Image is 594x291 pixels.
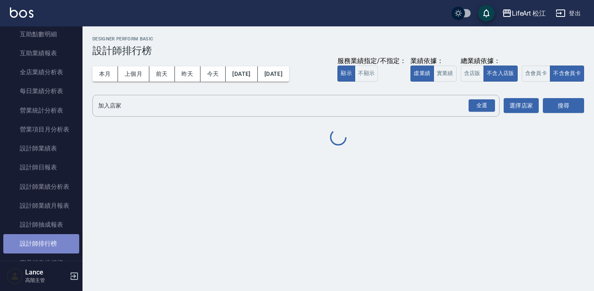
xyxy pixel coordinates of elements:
[3,196,79,215] a: 設計師業績月報表
[522,66,551,82] button: 含會員卡
[3,101,79,120] a: 營業統計分析表
[3,44,79,63] a: 互助業績報表
[118,66,149,82] button: 上個月
[469,99,495,112] div: 全選
[92,45,584,56] h3: 設計師排行榜
[499,5,549,22] button: LifeArt 松江
[355,66,378,82] button: 不顯示
[3,234,79,253] a: 設計師排行榜
[25,268,67,277] h5: Lance
[467,98,497,114] button: Open
[92,66,118,82] button: 本月
[478,5,495,21] button: save
[92,36,584,42] h2: Designer Perform Basic
[552,6,584,21] button: 登出
[461,66,484,82] button: 含店販
[504,98,539,113] button: 選擇店家
[7,268,23,284] img: Person
[226,66,257,82] button: [DATE]
[550,66,584,82] button: 不含會員卡
[461,57,584,66] div: 總業績依據：
[483,66,518,82] button: 不含入店販
[3,63,79,82] a: 全店業績分析表
[200,66,226,82] button: 今天
[3,215,79,234] a: 設計師抽成報表
[3,25,79,44] a: 互助點數明細
[3,120,79,139] a: 營業項目月分析表
[512,8,546,19] div: LifeArt 松江
[410,57,456,66] div: 業績依據：
[175,66,200,82] button: 昨天
[337,57,406,66] div: 服務業績指定/不指定：
[149,66,175,82] button: 前天
[543,98,584,113] button: 搜尋
[258,66,289,82] button: [DATE]
[96,99,483,113] input: 店家名稱
[25,277,67,284] p: 高階主管
[3,177,79,196] a: 設計師業績分析表
[10,7,33,18] img: Logo
[3,253,79,272] a: 商品銷售排行榜
[410,66,434,82] button: 虛業績
[3,82,79,101] a: 每日業績分析表
[3,158,79,177] a: 設計師日報表
[337,66,355,82] button: 顯示
[434,66,457,82] button: 實業績
[3,139,79,158] a: 設計師業績表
